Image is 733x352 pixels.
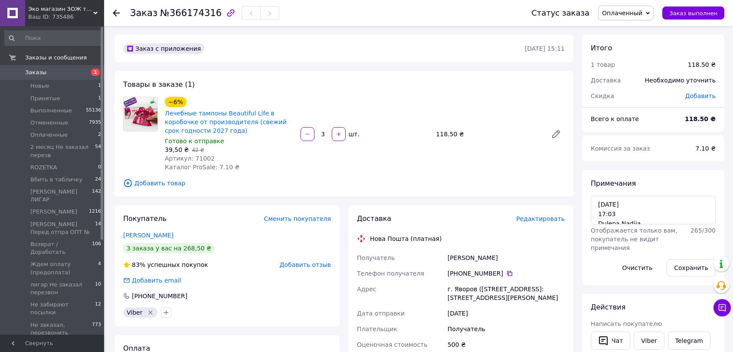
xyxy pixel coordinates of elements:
span: 42 ₴ [192,147,204,153]
div: Заказ с приложения [123,43,204,54]
input: Поиск [4,30,102,46]
span: 1 [98,95,101,102]
span: ROZETKA [30,164,57,171]
span: 7.10 ₴ [696,145,716,152]
span: Заказы [25,69,46,76]
span: Артикул: 71002 [165,155,215,162]
span: лигар Не заказал перезвон [30,281,95,296]
span: Комиссия за заказ [591,145,650,152]
span: Каталог ProSale: 7.10 ₴ [165,164,239,171]
div: 118.50 ₴ [432,128,544,140]
span: 106 [92,240,101,256]
span: 1 товар [591,61,615,68]
span: 1 [98,82,101,90]
span: Адрес [357,286,376,293]
span: 10 [95,281,101,296]
div: [DATE] [446,306,566,321]
span: 39,50 ₴ [165,146,189,153]
span: Редактировать [516,215,565,222]
div: Добавить email [122,276,182,285]
span: Действия [591,303,625,311]
span: Дата отправки [357,310,405,317]
span: Доставка [357,214,391,223]
span: Написать покупателю [591,320,662,327]
span: [PERSON_NAME] ЛИГАР [30,188,92,204]
div: Необходимо уточнить [640,71,721,90]
textarea: [DATE] 17:03 Dulepa Nadiia 119.00 [591,196,716,224]
span: Заказ [130,8,157,18]
button: Чат с покупателем [713,299,731,316]
time: [DATE] 15:11 [525,45,565,52]
span: [PERSON_NAME] [30,208,77,216]
span: Новые [30,82,49,90]
span: Вбить в табличку [30,176,82,184]
span: Не забирают посылки [30,301,95,316]
span: 24 [95,176,101,184]
span: 54 [95,143,101,159]
span: 142 [92,188,101,204]
div: Добавить email [131,276,182,285]
a: Viber [634,332,664,350]
div: Вернуться назад [113,9,120,17]
span: Добавить отзыв [280,261,331,268]
span: Отмененные [30,119,68,127]
div: г. Яворов ([STREET_ADDRESS]: [STREET_ADDRESS][PERSON_NAME] [446,281,566,306]
span: Ждем оплату (предоплата) [30,260,98,276]
span: Добавить [685,92,716,99]
button: Сохранить [667,259,716,276]
span: Скидка [591,92,614,99]
div: Нова Пошта (платная) [368,234,444,243]
span: Доставка [591,77,621,84]
span: Сменить покупателя [264,215,331,222]
span: 2 месяц Не заказал перезв [30,143,95,159]
span: Добавить товар [123,178,565,188]
span: Отображается только вам, покупатель не видит примечания [591,227,677,251]
div: 3 заказа у вас на 268,50 ₴ [123,243,215,253]
span: 1216 [89,208,101,216]
div: Ваш ID: 735486 [28,13,104,21]
span: Эко магазин ЗОЖ товаров для здоровья, красоты и спорта - Экомедик - ecomedik [28,5,93,13]
div: −6% [165,97,187,107]
span: Всего к оплате [591,115,639,122]
span: 12 [95,301,101,316]
span: Оплаченный [602,10,642,16]
span: [PERSON_NAME] Перед отпра ОПТ № [30,220,95,236]
button: Чат [591,332,630,350]
span: 55136 [86,107,101,115]
span: 1 [91,69,100,76]
span: Примечания [591,179,636,188]
div: Получатель [446,321,566,337]
span: Телефон получателя [357,270,424,277]
span: Заказы и сообщения [25,54,87,62]
div: шт. [347,130,360,138]
span: Оценочная стоимость [357,341,428,348]
div: [PERSON_NAME] [446,250,566,266]
span: Итого [591,44,612,52]
img: Лечебные тампоны Beautiful Life в коробочке от производителя (свежий срок годности 2027 года) [124,97,157,131]
svg: Удалить метку [147,309,154,316]
a: Лечебные тампоны Beautiful Life в коробочке от производителя (свежий срок годности 2027 года) [165,110,287,134]
span: 265 / 300 [690,227,716,234]
div: успешных покупок [123,260,208,269]
span: Принятые [30,95,60,102]
span: Заказ выполнен [669,10,717,16]
span: Viber [127,309,142,316]
div: Статус заказа [531,9,589,17]
span: Плательщик [357,326,397,332]
a: [PERSON_NAME] [123,232,173,239]
span: 0 [98,164,101,171]
button: Заказ выполнен [662,7,724,20]
span: 4 [98,260,101,276]
div: [PHONE_NUMBER] [448,269,565,278]
span: Возврат / Доработать [30,240,92,256]
button: Очистить [615,259,660,276]
span: 14 [95,220,101,236]
span: Готово к отправке [165,138,224,145]
div: [PHONE_NUMBER] [131,292,188,300]
span: 83% [132,261,145,268]
span: 773 [92,321,101,337]
a: Telegram [668,332,710,350]
a: Редактировать [547,125,565,143]
span: 7935 [89,119,101,127]
span: Товары в заказе (1) [123,80,195,89]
